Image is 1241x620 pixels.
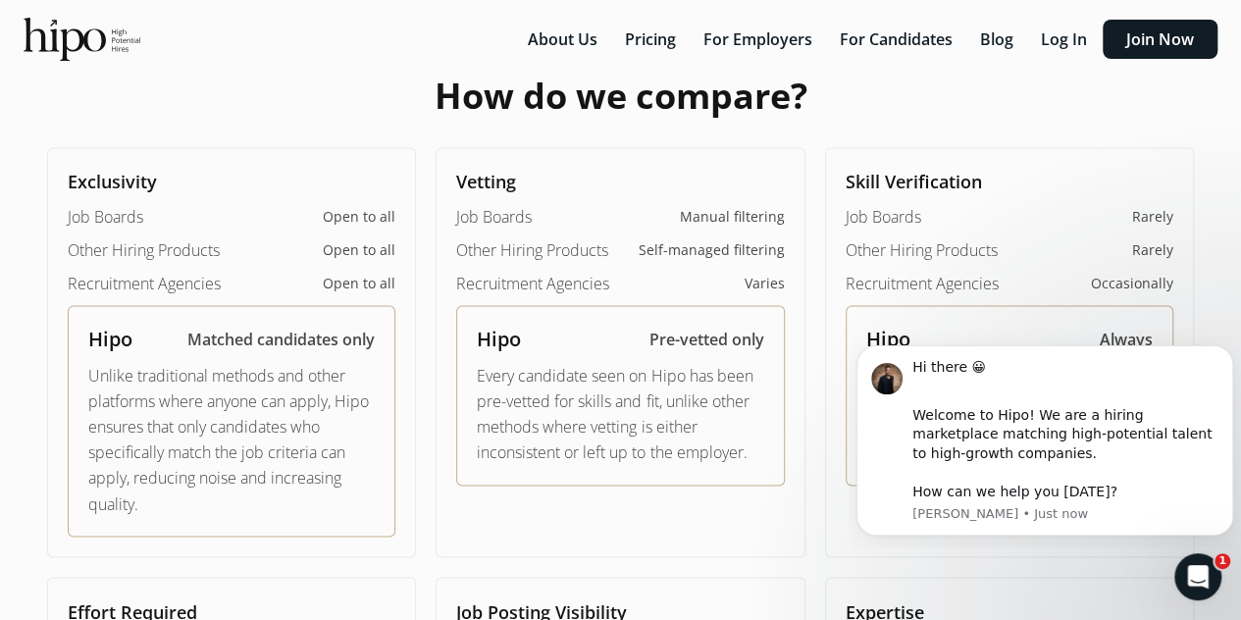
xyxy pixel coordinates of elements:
button: Join Now [1103,20,1217,59]
span: Other Hiring Products [846,238,998,262]
span: Self-managed filtering [639,240,785,260]
button: Blog [968,20,1025,59]
a: For Employers [692,28,828,50]
span: Job Boards [846,205,921,229]
a: Join Now [1103,28,1217,50]
a: For Candidates [828,28,968,50]
span: Open to all [323,207,395,227]
span: Rarely [1132,207,1173,227]
span: Other Hiring Products [456,238,608,262]
span: Occasionally [1091,274,1173,293]
h2: Skill Verification [846,168,1173,195]
span: Job Boards [68,205,143,229]
span: 1 [1215,553,1230,569]
button: For Employers [692,20,824,59]
h2: Vetting [456,168,784,195]
iframe: Intercom live chat [1174,553,1221,600]
p: Matched candidates only [187,328,375,351]
span: Recruitment Agencies [846,272,999,295]
h2: Exclusivity [68,168,395,195]
h2: Hipo [88,326,132,353]
button: Log In [1029,20,1099,59]
a: Pricing [613,28,692,50]
p: Every candidate seen on Hipo has been pre-vetted for skills and fit, unlike other methods where v... [477,363,763,465]
span: Rarely [1132,240,1173,260]
span: Recruitment Agencies [68,272,221,295]
img: official-logo [24,18,140,61]
span: Open to all [323,274,395,293]
span: Other Hiring Products [68,238,220,262]
h2: Hipo [477,326,521,353]
a: Blog [968,28,1029,50]
button: About Us [516,20,609,59]
span: Open to all [323,240,395,260]
a: Log In [1029,28,1103,50]
h2: Hipo [866,326,910,353]
button: For Candidates [828,20,964,59]
a: About Us [516,28,613,50]
span: Recruitment Agencies [456,272,609,295]
button: Pricing [613,20,688,59]
iframe: Intercom notifications message [849,328,1241,547]
span: Job Boards [456,205,532,229]
span: Manual filtering [680,207,785,227]
span: Varies [745,274,785,293]
p: Unlike traditional methods and other platforms where anyone can apply, Hipo ensures that only can... [88,363,375,516]
p: Pre-vetted only [649,328,764,351]
h1: How do we compare? [435,77,807,116]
